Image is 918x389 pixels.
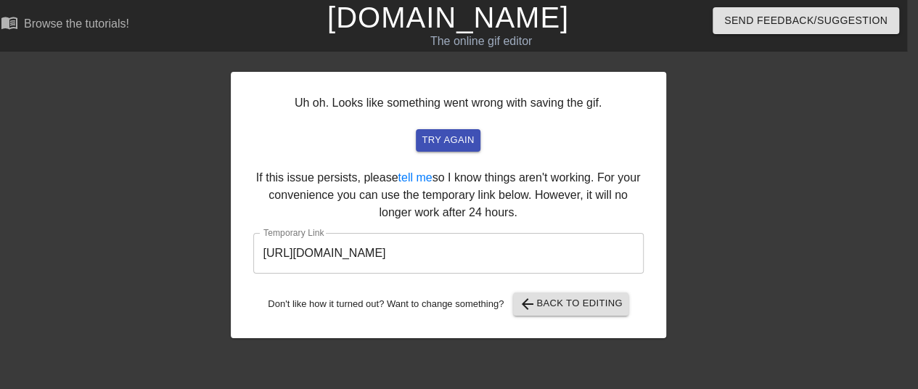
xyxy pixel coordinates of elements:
[1,14,18,31] span: menu_book
[253,233,644,274] input: bare
[231,72,666,338] div: Uh oh. Looks like something went wrong with saving the gif. If this issue persists, please so I k...
[416,129,480,152] button: try again
[724,12,888,30] span: Send Feedback/Suggestion
[1,14,129,36] a: Browse the tutorials!
[398,171,432,184] a: tell me
[327,1,569,33] a: [DOMAIN_NAME]
[24,17,129,30] div: Browse the tutorials!
[519,295,623,313] span: Back to Editing
[519,295,536,313] span: arrow_back
[303,33,660,50] div: The online gif editor
[713,7,899,34] button: Send Feedback/Suggestion
[422,132,474,149] span: try again
[253,292,644,316] div: Don't like how it turned out? Want to change something?
[513,292,628,316] button: Back to Editing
